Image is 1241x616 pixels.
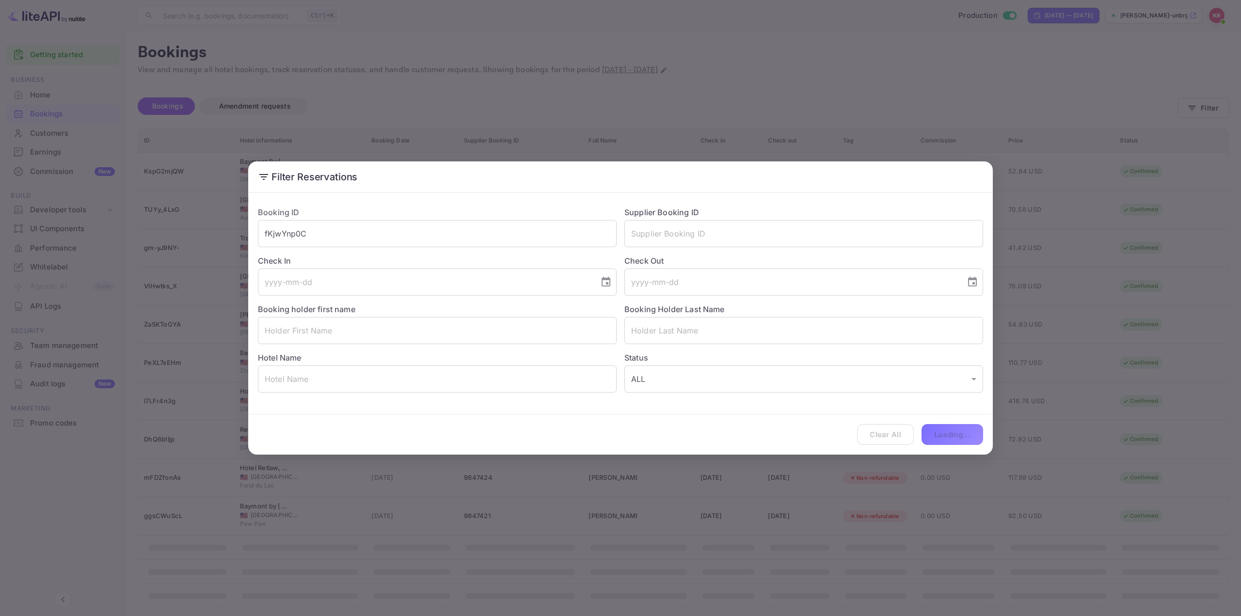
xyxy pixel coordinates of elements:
[624,255,983,267] label: Check Out
[258,365,617,393] input: Hotel Name
[258,353,302,363] label: Hotel Name
[963,272,982,292] button: Choose date
[624,220,983,247] input: Supplier Booking ID
[624,352,983,363] label: Status
[596,272,616,292] button: Choose date
[258,317,617,344] input: Holder First Name
[624,304,725,314] label: Booking Holder Last Name
[258,269,592,296] input: yyyy-mm-dd
[258,304,355,314] label: Booking holder first name
[624,365,983,393] div: ALL
[258,207,300,217] label: Booking ID
[624,207,699,217] label: Supplier Booking ID
[624,317,983,344] input: Holder Last Name
[258,255,617,267] label: Check In
[248,161,993,192] h2: Filter Reservations
[258,220,617,247] input: Booking ID
[624,269,959,296] input: yyyy-mm-dd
